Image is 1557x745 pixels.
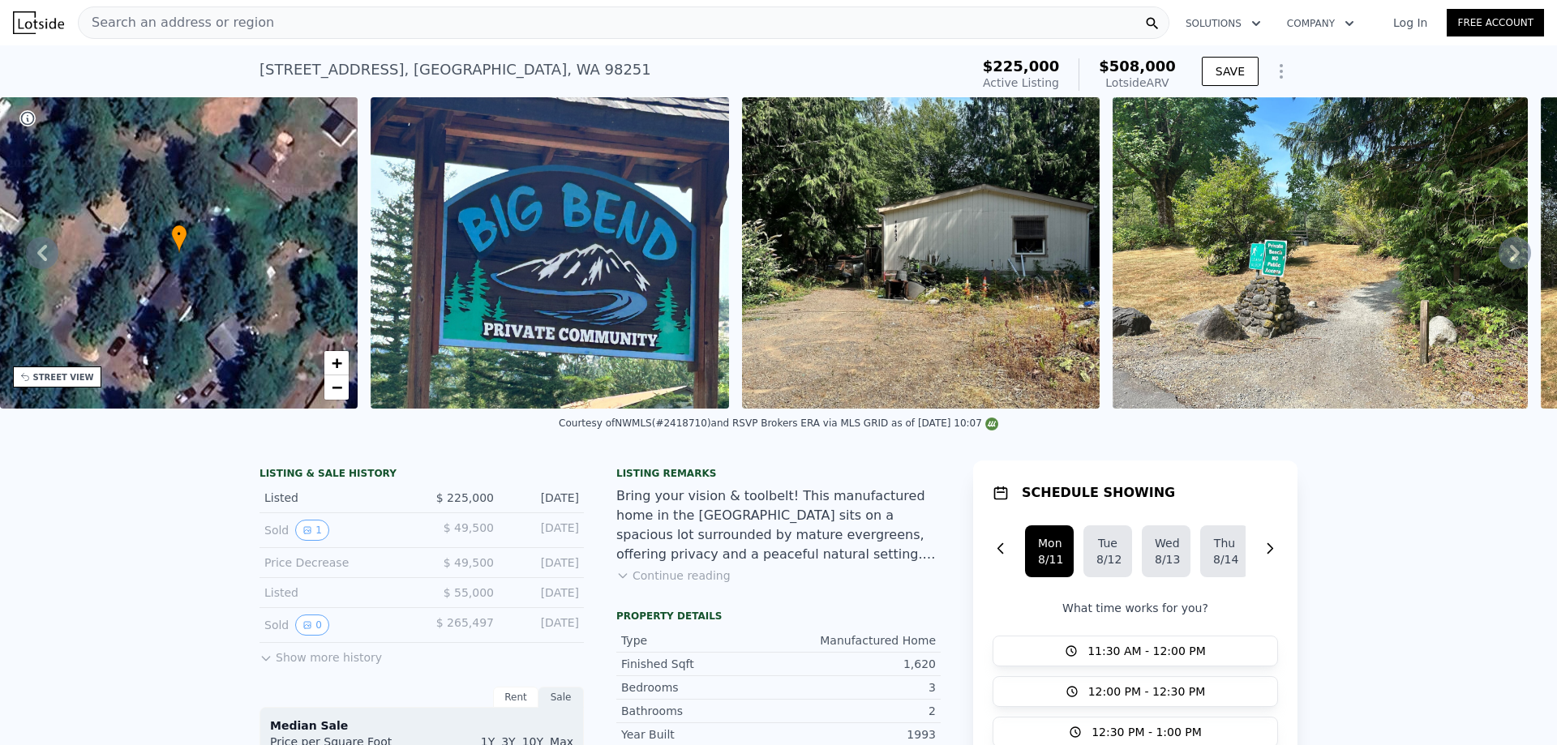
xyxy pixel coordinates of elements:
div: [DATE] [507,614,579,636]
div: Sold [264,520,409,541]
span: $508,000 [1099,58,1176,75]
span: $ 265,497 [436,616,494,629]
a: Log In [1374,15,1447,31]
div: [DATE] [507,490,579,506]
span: $225,000 [983,58,1060,75]
div: Tue [1096,535,1119,551]
div: 1,620 [778,656,936,672]
img: Sale: 167417439 Parcel: 103782553 [1113,97,1528,409]
button: Company [1274,9,1367,38]
span: Search an address or region [79,13,274,32]
span: − [332,377,342,397]
button: SAVE [1202,57,1259,86]
button: 11:30 AM - 12:00 PM [993,636,1278,666]
div: [STREET_ADDRESS] , [GEOGRAPHIC_DATA] , WA 98251 [259,58,651,81]
div: 2 [778,703,936,719]
a: Zoom in [324,351,349,375]
a: Free Account [1447,9,1544,36]
div: 3 [778,679,936,696]
div: Sale [538,687,584,708]
div: Listed [264,490,409,506]
div: Bring your vision & toolbelt! This manufactured home in the [GEOGRAPHIC_DATA] sits on a spacious ... [616,486,941,564]
button: 12:00 PM - 12:30 PM [993,676,1278,707]
button: Show more history [259,643,382,666]
div: 8/12 [1096,551,1119,567]
button: Mon8/11 [1025,525,1074,577]
div: Type [621,632,778,649]
a: Zoom out [324,375,349,400]
button: Solutions [1173,9,1274,38]
div: Rent [493,687,538,708]
div: Mon [1038,535,1061,551]
div: Manufactured Home [778,632,936,649]
div: Median Sale [270,717,573,734]
span: 12:30 PM - 1:00 PM [1092,724,1202,740]
div: 8/13 [1155,551,1177,567]
span: $ 225,000 [436,491,494,504]
div: Listing remarks [616,467,941,480]
div: Thu [1213,535,1236,551]
button: Show Options [1265,55,1297,88]
div: [DATE] [507,554,579,571]
div: Bedrooms [621,679,778,696]
span: 12:00 PM - 12:30 PM [1088,683,1206,700]
div: STREET VIEW [33,371,94,383]
span: Active Listing [983,76,1059,89]
div: Listed [264,584,409,601]
span: $ 49,500 [444,521,494,534]
div: Sold [264,614,409,636]
button: Wed8/13 [1142,525,1190,577]
div: Bathrooms [621,703,778,719]
div: • [171,225,187,253]
img: NWMLS Logo [985,417,998,430]
span: $ 55,000 [444,586,494,599]
div: 1993 [778,726,936,743]
button: Tue8/12 [1083,525,1132,577]
span: + [332,353,342,373]
span: $ 49,500 [444,556,494,569]
p: What time works for you? [993,600,1278,616]
div: Year Built [621,726,778,743]
div: [DATE] [507,584,579,601]
button: View historical data [295,520,329,541]
span: • [171,227,187,242]
span: 11:30 AM - 12:00 PM [1087,643,1206,659]
div: Property details [616,610,941,623]
div: Wed [1155,535,1177,551]
div: 8/11 [1038,551,1061,567]
button: View historical data [295,614,329,636]
div: LISTING & SALE HISTORY [259,467,584,483]
div: 8/14 [1213,551,1236,567]
div: Price Decrease [264,554,409,571]
img: Lotside [13,11,64,34]
div: Courtesy of NWMLS (#2418710) and RSVP Brokers ERA via MLS GRID as of [DATE] 10:07 [559,417,998,429]
div: Finished Sqft [621,656,778,672]
img: Sale: 167417439 Parcel: 103782553 [742,97,1100,409]
button: Thu8/14 [1200,525,1249,577]
img: Sale: 167417439 Parcel: 103782553 [371,97,729,409]
h1: SCHEDULE SHOWING [1022,483,1175,503]
button: Continue reading [616,567,731,584]
div: Lotside ARV [1099,75,1176,91]
div: [DATE] [507,520,579,541]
